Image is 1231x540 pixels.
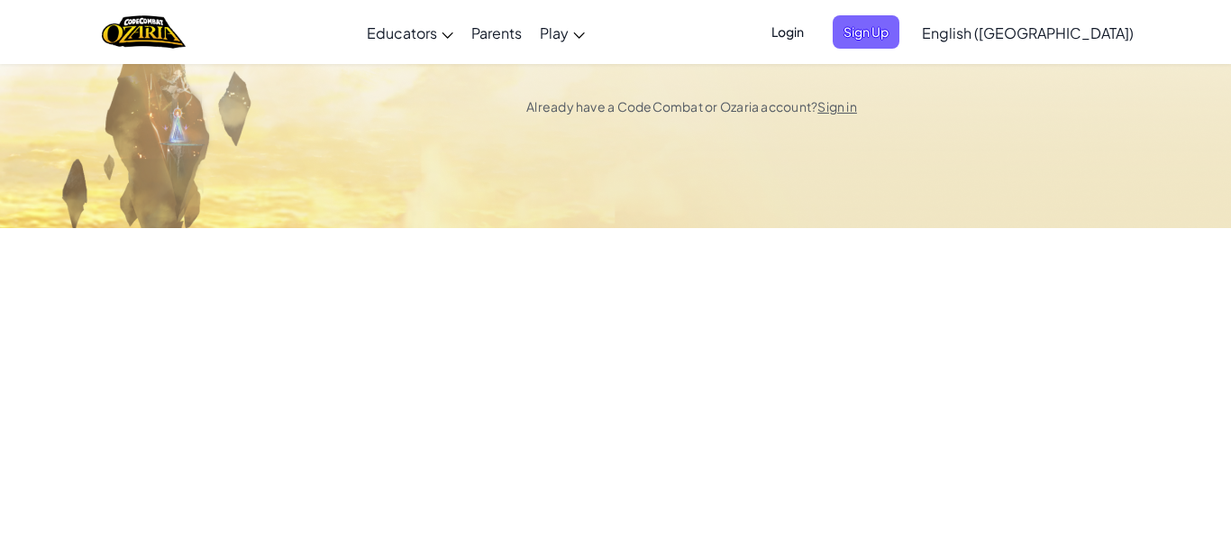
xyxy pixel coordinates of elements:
button: Login [761,15,815,49]
span: English ([GEOGRAPHIC_DATA]) [922,23,1134,42]
a: Sign in [817,98,857,114]
span: Play [540,23,569,42]
a: Parents [462,8,531,57]
img: Home [102,14,186,50]
a: Play [531,8,594,57]
a: Ozaria by CodeCombat logo [102,14,186,50]
span: Educators [367,23,437,42]
span: Already have a CodeCombat or Ozaria account? [526,98,857,114]
button: Sign Up [833,15,899,49]
a: Educators [358,8,462,57]
a: English ([GEOGRAPHIC_DATA]) [913,8,1143,57]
